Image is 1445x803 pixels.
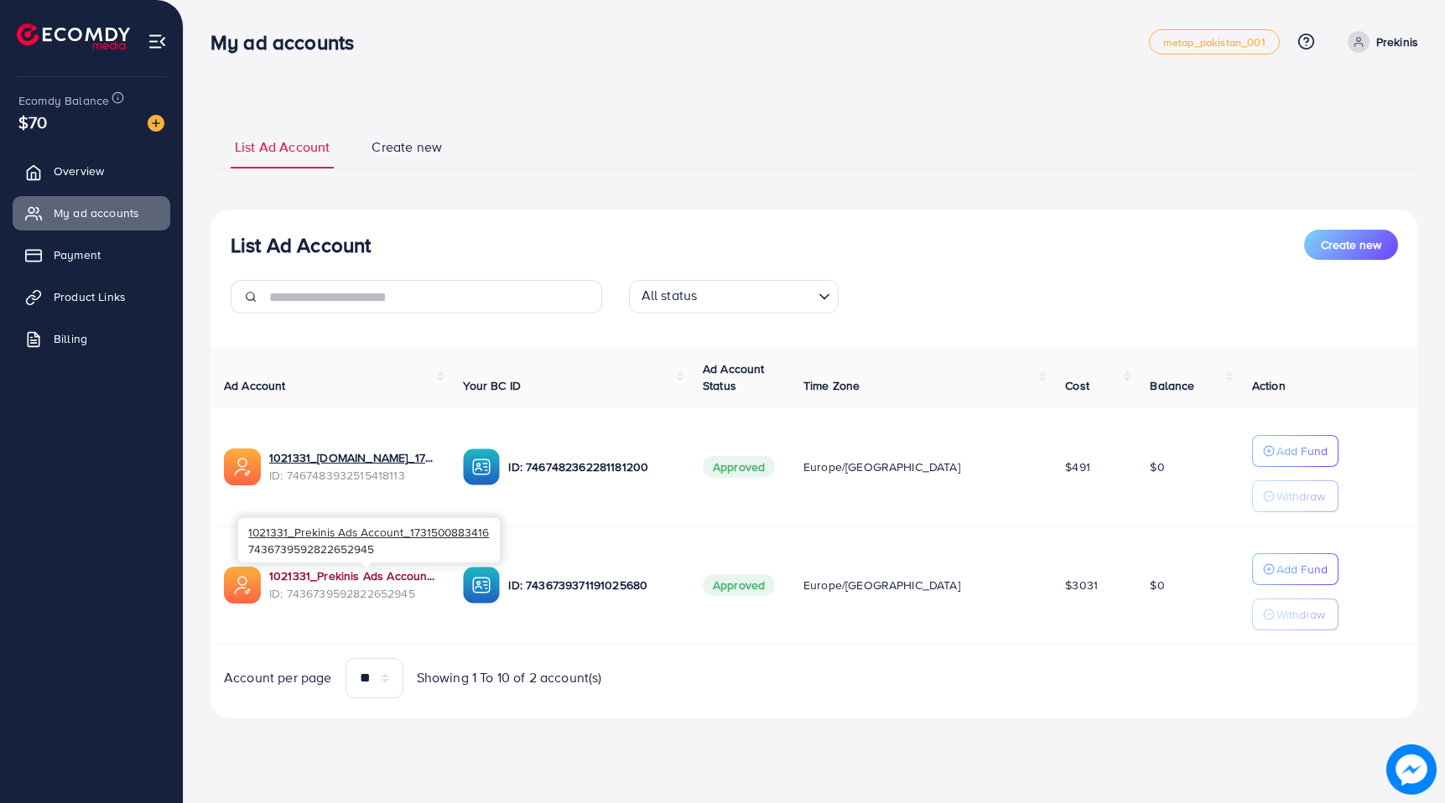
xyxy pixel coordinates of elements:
[148,32,167,51] img: menu
[1341,31,1418,53] a: Prekinis
[703,456,775,478] span: Approved
[238,518,500,562] div: 7436739592822652945
[803,458,960,475] span: Europe/[GEOGRAPHIC_DATA]
[372,137,442,157] span: Create new
[18,110,47,134] span: $70
[638,282,701,309] span: All status
[1150,458,1164,475] span: $0
[1150,577,1164,593] span: $0
[54,246,101,263] span: Payment
[803,377,860,394] span: Time Zone
[13,196,170,230] a: My ad accounts
[269,449,436,484] div: <span class='underline'>1021331_Trendpanda.pl_1738659101706</span></br>7467483932515418113
[629,280,839,313] div: Search for option
[224,377,286,394] span: Ad Account
[463,377,521,394] span: Your BC ID
[231,233,371,257] h3: List Ad Account
[463,448,500,485] img: ic-ba-acc.ded83a64.svg
[1276,559,1328,579] p: Add Fund
[17,23,130,49] img: logo
[1065,458,1090,475] span: $491
[702,283,811,309] input: Search for option
[1150,377,1194,394] span: Balance
[1065,377,1089,394] span: Cost
[224,668,332,687] span: Account per page
[1149,29,1280,54] a: metap_pakistan_001
[269,567,436,584] a: 1021331_Prekinis Ads Account_1731500883416
[1376,32,1418,52] p: Prekinis
[269,585,436,602] span: ID: 7436739592822652945
[269,449,436,466] a: 1021331_[DOMAIN_NAME]_1738659101706
[54,288,126,305] span: Product Links
[1252,435,1338,467] button: Add Fund
[269,467,436,484] span: ID: 7467483932515418113
[1163,37,1266,48] span: metap_pakistan_001
[1276,604,1325,624] p: Withdraw
[417,668,602,687] span: Showing 1 To 10 of 2 account(s)
[703,574,775,596] span: Approved
[463,567,500,604] img: ic-ba-acc.ded83a64.svg
[224,448,261,485] img: ic-ads-acc.e4c84228.svg
[803,577,960,593] span: Europe/[GEOGRAPHIC_DATA]
[1321,236,1381,253] span: Create new
[211,30,367,54] h3: My ad accounts
[1252,377,1286,394] span: Action
[703,360,765,394] span: Ad Account Status
[13,154,170,188] a: Overview
[54,163,104,179] span: Overview
[54,330,87,347] span: Billing
[13,280,170,313] a: Product Links
[1304,230,1398,260] button: Create new
[1065,577,1098,593] span: $3031
[1276,486,1325,506] p: Withdraw
[54,205,139,221] span: My ad accounts
[1386,744,1437,795] img: image
[224,567,261,604] img: ic-ads-acc.e4c84228.svg
[1252,553,1338,585] button: Add Fund
[235,137,330,157] span: List Ad Account
[248,524,489,540] span: 1021331_Prekinis Ads Account_1731500883416
[1252,480,1338,512] button: Withdraw
[1252,598,1338,630] button: Withdraw
[508,457,675,477] p: ID: 7467482362281181200
[508,575,675,595] p: ID: 7436739371191025680
[148,115,164,132] img: image
[13,238,170,272] a: Payment
[13,322,170,355] a: Billing
[18,92,109,109] span: Ecomdy Balance
[1276,441,1328,461] p: Add Fund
